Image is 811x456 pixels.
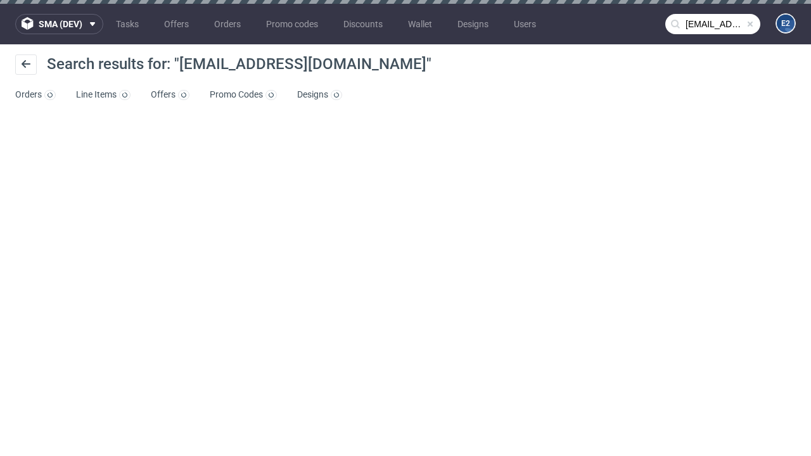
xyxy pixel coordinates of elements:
[297,85,342,105] a: Designs
[15,14,103,34] button: sma (dev)
[259,14,326,34] a: Promo codes
[210,85,277,105] a: Promo Codes
[400,14,440,34] a: Wallet
[108,14,146,34] a: Tasks
[336,14,390,34] a: Discounts
[156,14,196,34] a: Offers
[450,14,496,34] a: Designs
[151,85,189,105] a: Offers
[15,85,56,105] a: Orders
[76,85,131,105] a: Line Items
[47,55,431,73] span: Search results for: "[EMAIL_ADDRESS][DOMAIN_NAME]"
[39,20,82,28] span: sma (dev)
[207,14,248,34] a: Orders
[506,14,544,34] a: Users
[777,15,795,32] figcaption: e2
